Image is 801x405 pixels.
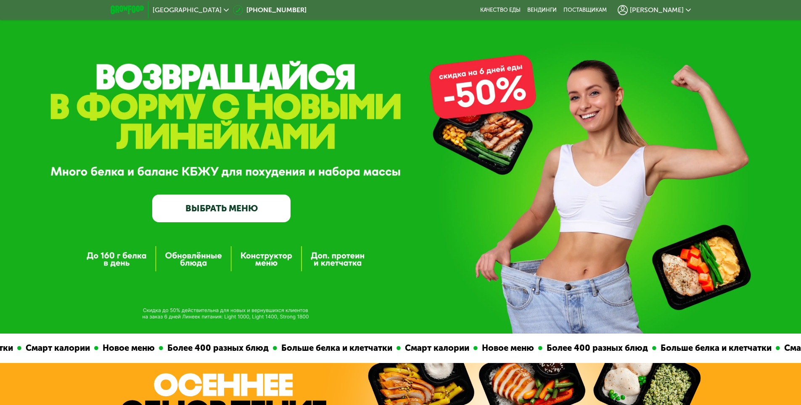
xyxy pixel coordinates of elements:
[648,342,767,355] div: Больше белка и клетчатки
[90,342,151,355] div: Новое меню
[480,7,521,13] a: Качество еды
[233,5,307,15] a: [PHONE_NUMBER]
[469,342,530,355] div: Новое меню
[152,195,291,222] a: ВЫБРАТЬ МЕНЮ
[13,342,86,355] div: Смарт калории
[269,342,388,355] div: Больше белка и клетчатки
[527,7,557,13] a: Вендинги
[534,342,644,355] div: Более 400 разных блюд
[153,7,222,13] span: [GEOGRAPHIC_DATA]
[563,7,607,13] div: поставщикам
[392,342,465,355] div: Смарт калории
[155,342,264,355] div: Более 400 разных блюд
[630,7,684,13] span: [PERSON_NAME]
